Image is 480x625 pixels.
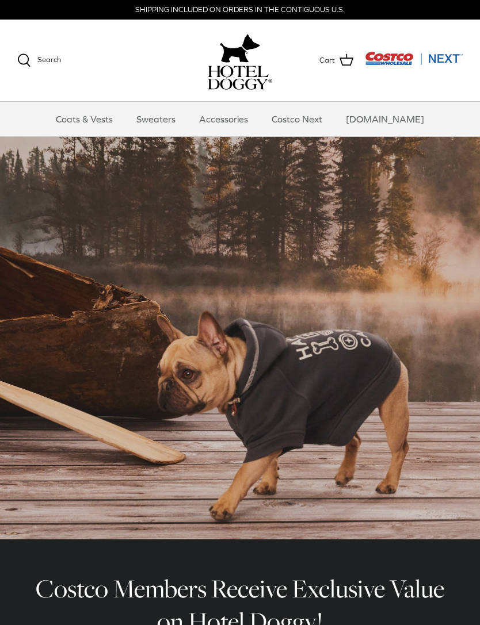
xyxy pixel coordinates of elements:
[189,102,258,136] a: Accessories
[37,55,61,64] span: Search
[261,102,333,136] a: Costco Next
[220,31,260,66] img: hoteldoggy.com
[365,51,463,66] img: Costco Next
[45,102,123,136] a: Coats & Vests
[319,53,353,68] a: Cart
[365,59,463,67] a: Visit Costco Next
[319,55,335,67] span: Cart
[208,66,272,90] img: hoteldoggycom
[208,31,272,90] a: hoteldoggy.com hoteldoggycom
[17,53,61,67] a: Search
[126,102,186,136] a: Sweaters
[336,102,435,136] a: [DOMAIN_NAME]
